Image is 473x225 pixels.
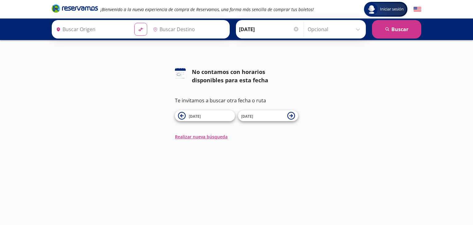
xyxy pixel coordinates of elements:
[189,114,201,119] span: [DATE]
[308,22,363,37] input: Opcional
[241,114,253,119] span: [DATE]
[372,20,421,39] button: Buscar
[151,22,226,37] input: Buscar Destino
[175,110,235,121] button: [DATE]
[192,68,298,84] div: No contamos con horarios disponibles para esta fecha
[239,22,299,37] input: Elegir Fecha
[100,6,314,12] em: ¡Bienvenido a la nueva experiencia de compra de Reservamos, una forma más sencilla de comprar tus...
[378,6,406,12] span: Iniciar sesión
[238,110,298,121] button: [DATE]
[52,4,98,15] a: Brand Logo
[414,6,421,13] button: English
[52,4,98,13] i: Brand Logo
[175,133,228,140] button: Realizar nueva búsqueda
[54,22,129,37] input: Buscar Origen
[175,97,298,104] p: Te invitamos a buscar otra fecha o ruta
